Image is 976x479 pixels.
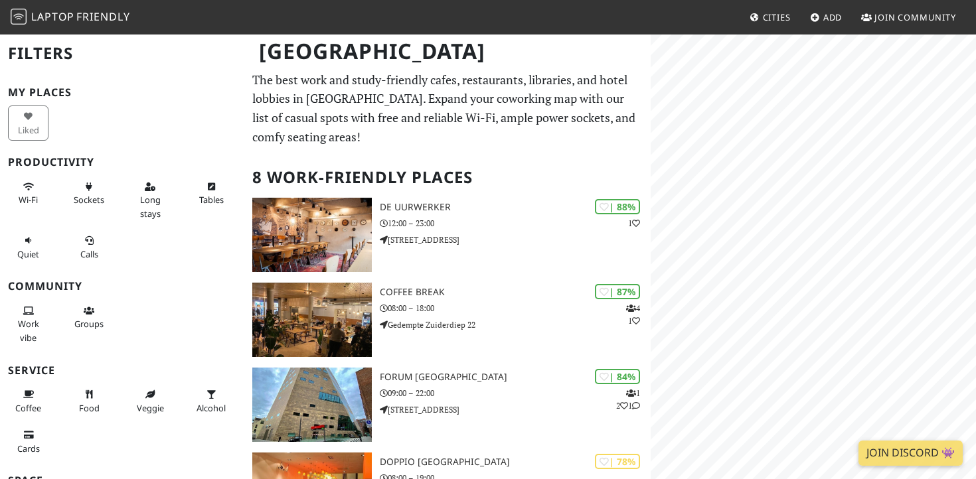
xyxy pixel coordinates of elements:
p: The best work and study-friendly cafes, restaurants, libraries, and hotel lobbies in [GEOGRAPHIC_... [252,70,643,147]
p: 1 [628,217,640,230]
p: [STREET_ADDRESS] [380,403,651,416]
span: Food [79,402,100,414]
p: 1 2 1 [616,387,640,412]
div: | 87% [595,284,640,299]
a: Cities [744,5,796,29]
button: Tables [191,176,232,211]
span: Power sockets [74,194,104,206]
img: Coffee Break [252,283,372,357]
button: Long stays [130,176,171,224]
span: Laptop [31,9,74,24]
h3: Service [8,364,236,377]
img: Forum Groningen [252,368,372,442]
p: 4 1 [626,302,640,327]
a: De Uurwerker | 88% 1 De Uurwerker 12:00 – 23:00 [STREET_ADDRESS] [244,198,651,272]
button: Cards [8,424,48,459]
span: Credit cards [17,443,40,454]
div: | 84% [595,369,640,384]
span: People working [18,318,39,343]
span: Group tables [74,318,104,330]
a: LaptopFriendly LaptopFriendly [11,6,130,29]
span: Add [823,11,843,23]
span: Stable Wi-Fi [19,194,38,206]
span: Join Community [874,11,956,23]
span: Veggie [137,402,164,414]
button: Quiet [8,230,48,265]
span: Video/audio calls [80,248,98,260]
h3: Coffee Break [380,287,651,298]
p: Gedempte Zuiderdiep 22 [380,318,651,331]
div: | 78% [595,454,640,469]
span: Friendly [76,9,129,24]
span: Alcohol [197,402,226,414]
span: Coffee [15,402,41,414]
p: [STREET_ADDRESS] [380,234,651,246]
div: | 88% [595,199,640,214]
h2: 8 Work-Friendly Places [252,157,643,198]
p: 12:00 – 23:00 [380,217,651,230]
a: Forum Groningen | 84% 121 Forum [GEOGRAPHIC_DATA] 09:00 – 22:00 [STREET_ADDRESS] [244,368,651,442]
h1: [GEOGRAPHIC_DATA] [248,33,649,70]
button: Work vibe [8,300,48,348]
h3: Productivity [8,156,236,169]
button: Alcohol [191,383,232,419]
h3: De Uurwerker [380,202,651,213]
button: Sockets [69,176,110,211]
a: Join Community [856,5,961,29]
a: Add [805,5,848,29]
button: Groups [69,300,110,335]
h3: My Places [8,86,236,99]
a: Coffee Break | 87% 41 Coffee Break 08:00 – 18:00 Gedempte Zuiderdiep 22 [244,283,651,357]
span: Cities [763,11,791,23]
img: LaptopFriendly [11,9,27,25]
button: Calls [69,230,110,265]
button: Coffee [8,383,48,419]
p: 09:00 – 22:00 [380,387,651,399]
span: Work-friendly tables [199,194,224,206]
h2: Filters [8,33,236,74]
span: Long stays [140,194,161,219]
a: Join Discord 👾 [858,441,963,466]
button: Wi-Fi [8,176,48,211]
p: 08:00 – 18:00 [380,302,651,314]
h3: Community [8,280,236,293]
h3: Forum [GEOGRAPHIC_DATA] [380,372,651,383]
img: De Uurwerker [252,198,372,272]
h3: Doppio [GEOGRAPHIC_DATA] [380,456,651,468]
button: Veggie [130,383,171,419]
span: Quiet [17,248,39,260]
button: Food [69,383,110,419]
